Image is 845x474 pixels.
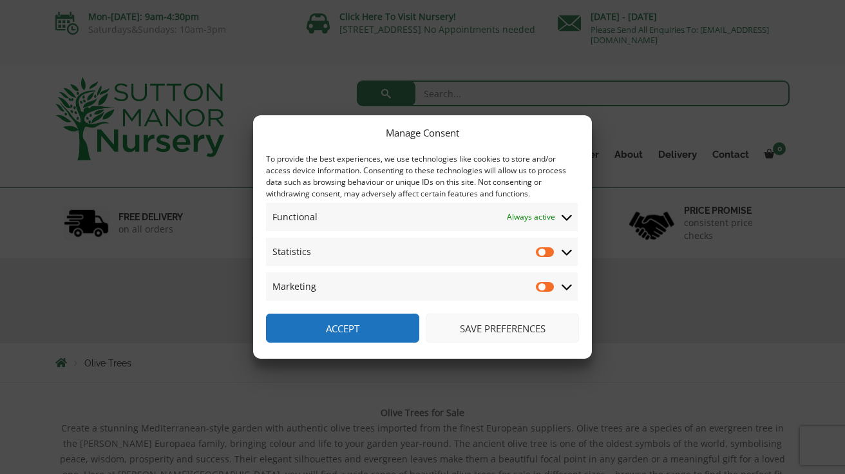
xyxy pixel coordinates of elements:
summary: Marketing [266,272,578,301]
span: Always active [507,209,555,225]
div: To provide the best experiences, we use technologies like cookies to store and/or access device i... [266,153,578,200]
summary: Statistics [266,238,578,266]
span: Marketing [272,279,316,294]
div: Manage Consent [386,125,459,140]
summary: Functional Always active [266,203,578,231]
span: Functional [272,209,318,225]
span: Statistics [272,244,311,260]
button: Accept [266,314,419,343]
button: Save preferences [426,314,579,343]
